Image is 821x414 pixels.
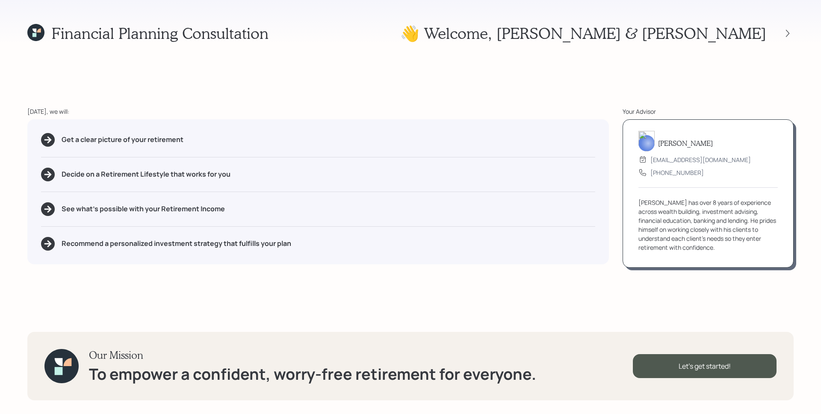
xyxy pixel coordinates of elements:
[633,354,777,378] div: Let's get started!
[658,139,713,147] h5: [PERSON_NAME]
[650,168,704,177] div: [PHONE_NUMBER]
[62,136,183,144] h5: Get a clear picture of your retirement
[89,349,536,361] h3: Our Mission
[400,24,766,42] h1: 👋 Welcome , [PERSON_NAME] & [PERSON_NAME]
[638,131,655,151] img: james-distasi-headshot.png
[62,205,225,213] h5: See what's possible with your Retirement Income
[62,170,230,178] h5: Decide on a Retirement Lifestyle that works for you
[650,155,751,164] div: [EMAIL_ADDRESS][DOMAIN_NAME]
[623,107,794,116] div: Your Advisor
[27,107,609,116] div: [DATE], we will:
[638,198,778,252] div: [PERSON_NAME] has over 8 years of experience across wealth building, investment advising, financi...
[51,24,269,42] h1: Financial Planning Consultation
[89,365,536,383] h1: To empower a confident, worry-free retirement for everyone.
[62,240,291,248] h5: Recommend a personalized investment strategy that fulfills your plan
